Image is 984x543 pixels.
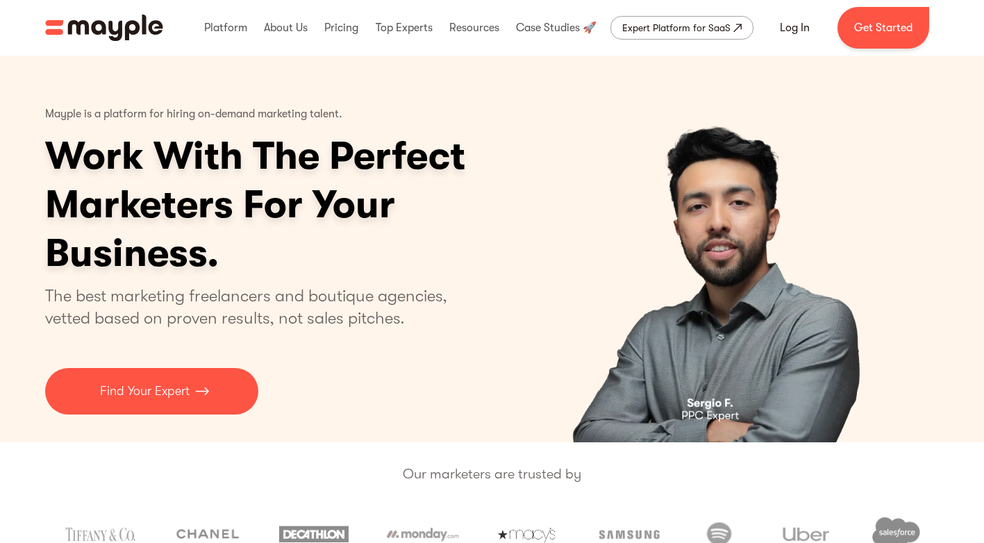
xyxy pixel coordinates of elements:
[45,132,573,278] h1: Work With The Perfect Marketers For Your Business.
[201,6,251,50] div: Platform
[763,11,826,44] a: Log In
[321,6,362,50] div: Pricing
[260,6,311,50] div: About Us
[622,19,731,36] div: Expert Platform for SaaS
[506,56,940,442] div: carousel
[100,382,190,401] p: Find Your Expert
[45,97,342,132] p: Mayple is a platform for hiring on-demand marketing talent.
[446,6,503,50] div: Resources
[45,285,464,329] p: The best marketing freelancers and boutique agencies, vetted based on proven results, not sales p...
[372,6,436,50] div: Top Experts
[610,16,753,40] a: Expert Platform for SaaS
[45,15,163,41] a: home
[837,7,929,49] a: Get Started
[45,15,163,41] img: Mayple logo
[45,368,258,415] a: Find Your Expert
[506,56,940,442] div: 1 of 4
